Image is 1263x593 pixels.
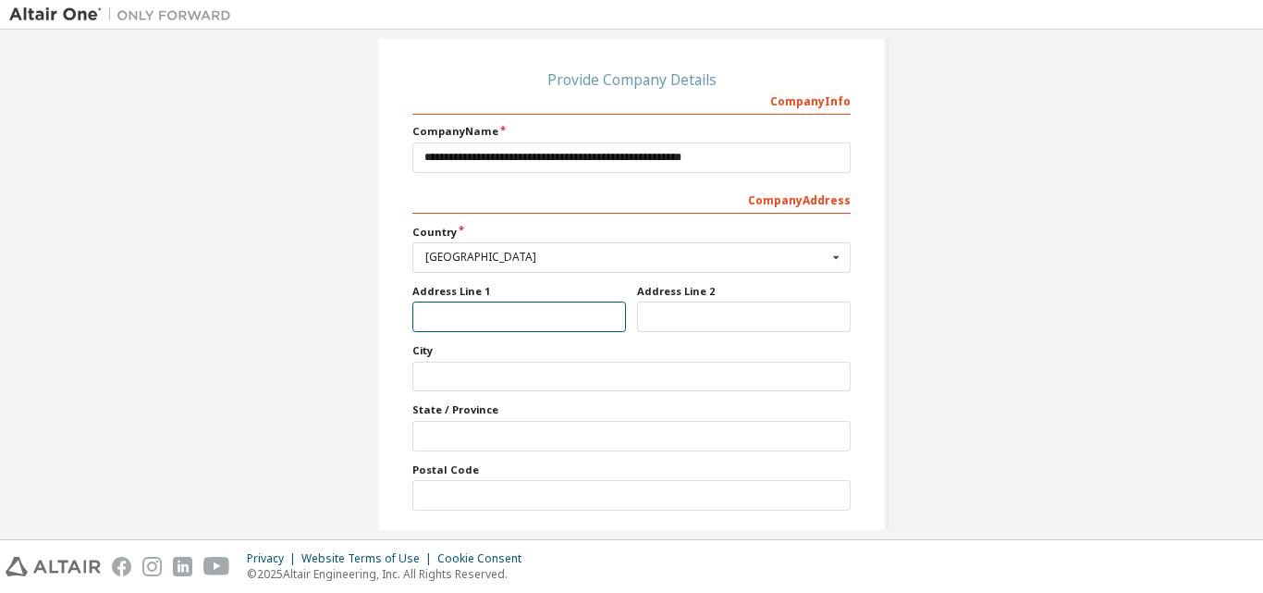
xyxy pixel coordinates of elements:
[412,284,626,299] label: Address Line 1
[247,551,301,566] div: Privacy
[412,74,851,85] div: Provide Company Details
[173,557,192,576] img: linkedin.svg
[412,85,851,115] div: Company Info
[412,402,851,417] label: State / Province
[203,557,230,576] img: youtube.svg
[412,463,851,477] label: Postal Code
[9,6,240,24] img: Altair One
[412,124,851,139] label: Company Name
[247,566,533,582] p: © 2025 Altair Engineering, Inc. All Rights Reserved.
[112,557,131,576] img: facebook.svg
[412,225,851,240] label: Country
[412,343,851,358] label: City
[437,551,533,566] div: Cookie Consent
[6,557,101,576] img: altair_logo.svg
[637,284,851,299] label: Address Line 2
[412,184,851,214] div: Company Address
[425,252,828,263] div: [GEOGRAPHIC_DATA]
[301,551,437,566] div: Website Terms of Use
[142,557,162,576] img: instagram.svg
